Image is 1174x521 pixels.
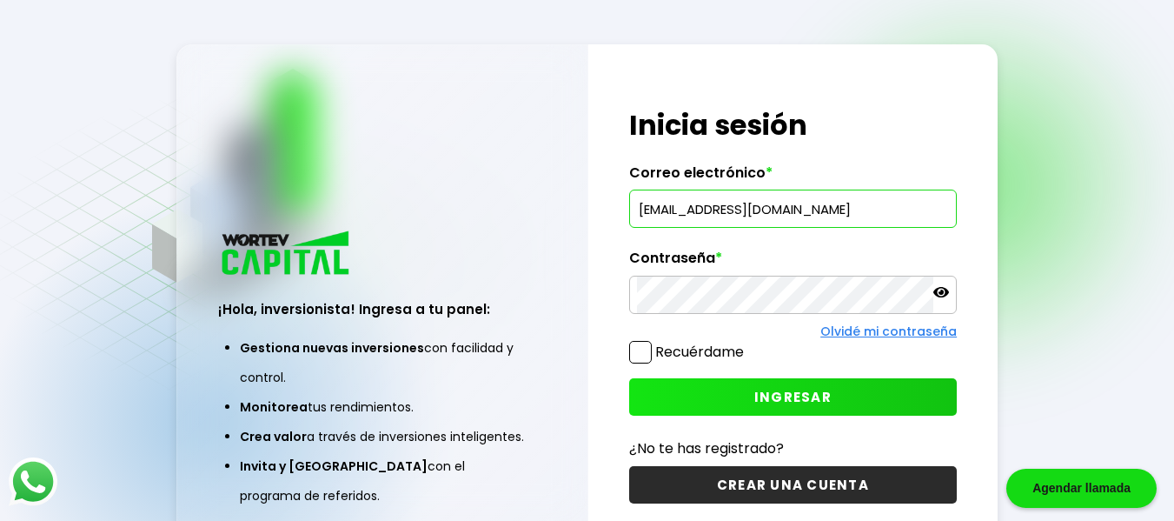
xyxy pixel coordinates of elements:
[240,451,525,511] li: con el programa de referidos.
[629,164,957,190] label: Correo electrónico
[629,466,957,504] button: CREAR UNA CUENTA
[629,378,957,416] button: INGRESAR
[754,388,832,406] span: INGRESAR
[629,104,957,146] h1: Inicia sesión
[240,458,428,475] span: Invita y [GEOGRAPHIC_DATA]
[820,323,957,340] a: Olvidé mi contraseña
[240,428,307,445] span: Crea valor
[240,422,525,451] li: a través de inversiones inteligentes.
[655,342,744,362] label: Recuérdame
[218,229,355,280] img: logo_wortev_capital
[240,398,308,416] span: Monitorea
[629,250,957,276] label: Contraseña
[629,438,957,504] a: ¿No te has registrado?CREAR UNA CUENTA
[240,333,525,392] li: con facilidad y control.
[637,190,949,227] input: hola@wortev.capital
[9,458,57,506] img: logos_whatsapp-icon.242b2217.svg
[240,392,525,422] li: tus rendimientos.
[240,339,424,357] span: Gestiona nuevas inversiones
[1006,469,1157,508] div: Agendar llamada
[218,299,547,319] h3: ¡Hola, inversionista! Ingresa a tu panel:
[629,438,957,459] p: ¿No te has registrado?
